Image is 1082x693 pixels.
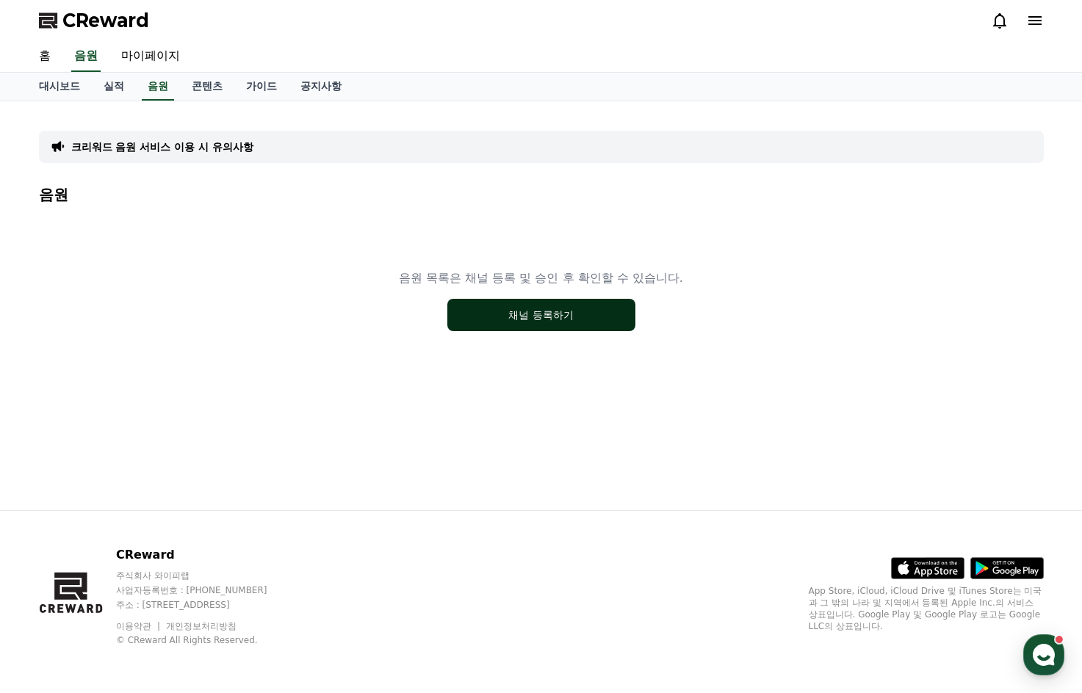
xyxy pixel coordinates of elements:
[4,465,97,502] a: 홈
[116,570,295,581] p: 주식회사 와이피랩
[27,73,92,101] a: 대시보드
[166,621,237,631] a: 개인정보처리방침
[46,487,55,499] span: 홈
[227,487,245,499] span: 설정
[289,73,353,101] a: 공지사항
[116,546,295,564] p: CReward
[116,584,295,596] p: 사업자등록번호 : [PHONE_NUMBER]
[39,9,149,32] a: CReward
[234,73,289,101] a: 가이드
[116,621,162,631] a: 이용약관
[142,73,174,101] a: 음원
[134,488,152,500] span: 대화
[399,269,683,287] p: 음원 목록은 채널 등록 및 승인 후 확인할 수 있습니다.
[71,139,253,154] a: 크리워드 음원 서비스 이용 시 유의사항
[109,41,192,72] a: 마이페이지
[116,599,295,611] p: 주소 : [STREET_ADDRESS]
[71,41,101,72] a: 음원
[62,9,149,32] span: CReward
[116,634,295,646] p: © CReward All Rights Reserved.
[39,186,1044,203] h4: 음원
[92,73,136,101] a: 실적
[180,73,234,101] a: 콘텐츠
[809,585,1044,632] p: App Store, iCloud, iCloud Drive 및 iTunes Store는 미국과 그 밖의 나라 및 지역에서 등록된 Apple Inc.의 서비스 상표입니다. Goo...
[97,465,190,502] a: 대화
[447,299,635,331] button: 채널 등록하기
[27,41,62,72] a: 홈
[190,465,282,502] a: 설정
